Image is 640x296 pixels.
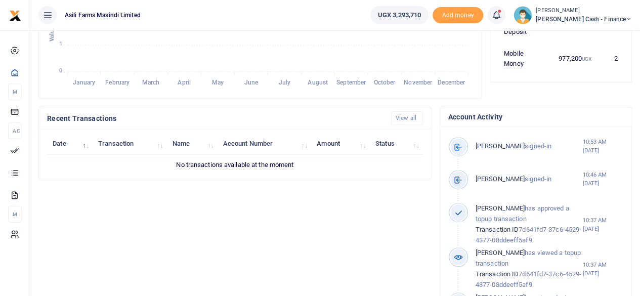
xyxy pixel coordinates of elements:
[582,216,623,233] small: 10:37 AM [DATE]
[378,10,421,20] span: UGX 3,293,710
[476,175,525,183] span: [PERSON_NAME]
[308,79,328,86] tspan: August
[142,79,160,86] tspan: March
[47,113,383,124] h4: Recent Transactions
[278,79,290,86] tspan: July
[582,261,623,278] small: 10:37 AM [DATE]
[47,154,423,176] td: No transactions available at the moment
[536,7,632,15] small: [PERSON_NAME]
[476,203,583,245] p: has approved a topup transaction 7d641fd7-37c6-4529-4377-08ddeeff5af9
[582,171,623,188] small: 10:46 AM [DATE]
[448,111,623,122] h4: Account Activity
[59,67,62,74] tspan: 0
[433,7,483,24] li: Toup your wallet
[438,79,465,86] tspan: December
[167,133,218,154] th: Name: activate to sort column ascending
[178,79,191,86] tspan: April
[366,6,433,24] li: Wallet ballance
[476,142,525,150] span: [PERSON_NAME]
[105,79,130,86] tspan: February
[47,133,93,154] th: Date: activate to sort column descending
[514,6,532,24] img: profile-user
[8,83,22,100] li: M
[211,79,223,86] tspan: May
[9,11,21,19] a: logo-small logo-large logo-large
[374,79,396,86] tspan: October
[59,41,62,48] tspan: 1
[404,79,433,86] tspan: November
[9,10,21,22] img: logo-small
[370,6,429,24] a: UGX 3,293,710
[582,138,623,155] small: 10:53 AM [DATE]
[391,111,423,125] a: View all
[93,133,167,154] th: Transaction: activate to sort column ascending
[433,7,483,24] span: Add money
[476,174,583,185] p: signed-in
[433,11,483,18] a: Add money
[244,79,258,86] tspan: June
[336,79,366,86] tspan: September
[8,122,22,139] li: Ac
[514,6,632,24] a: profile-user [PERSON_NAME] [PERSON_NAME] Cash - Finance
[476,226,519,233] span: Transaction ID
[597,43,623,74] td: 2
[476,270,519,278] span: Transaction ID
[548,43,598,74] td: 977,200
[476,204,525,212] span: [PERSON_NAME]
[61,11,145,20] span: Asili Farms Masindi Limited
[73,79,95,86] tspan: January
[311,133,370,154] th: Amount: activate to sort column ascending
[498,43,548,74] td: Mobile Money
[582,56,591,62] small: UGX
[476,141,583,152] p: signed-in
[370,133,423,154] th: Status: activate to sort column ascending
[217,133,311,154] th: Account Number: activate to sort column ascending
[476,248,583,290] p: has viewed a topup transaction 7d641fd7-37c6-4529-4377-08ddeeff5af9
[476,249,525,257] span: [PERSON_NAME]
[8,206,22,223] li: M
[536,15,632,24] span: [PERSON_NAME] Cash - Finance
